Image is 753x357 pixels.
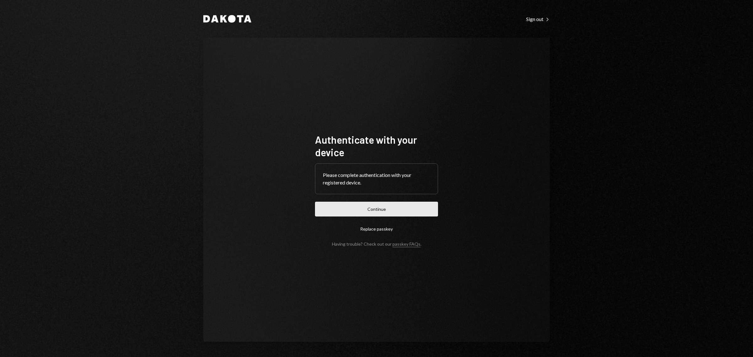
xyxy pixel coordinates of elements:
[323,171,430,186] div: Please complete authentication with your registered device.
[393,241,420,247] a: passkey FAQs
[315,221,438,236] button: Replace passkey
[332,241,421,247] div: Having trouble? Check out our .
[315,202,438,216] button: Continue
[315,133,438,158] h1: Authenticate with your device
[526,16,550,22] div: Sign out
[526,15,550,22] a: Sign out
